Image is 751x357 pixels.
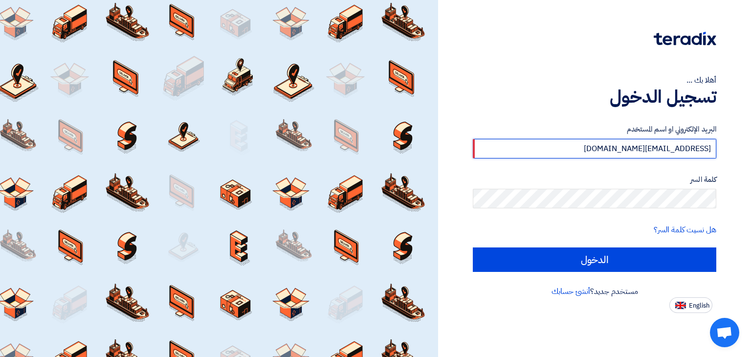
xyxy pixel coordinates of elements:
[689,302,709,309] span: English
[552,286,590,297] a: أنشئ حسابك
[473,139,716,158] input: أدخل بريد العمل الإلكتروني او اسم المستخدم الخاص بك ...
[675,302,686,309] img: en-US.png
[710,318,739,347] div: Open chat
[473,247,716,272] input: الدخول
[473,286,716,297] div: مستخدم جديد؟
[654,224,716,236] a: هل نسيت كلمة السر؟
[669,297,712,313] button: English
[654,32,716,45] img: Teradix logo
[473,124,716,135] label: البريد الإلكتروني او اسم المستخدم
[473,174,716,185] label: كلمة السر
[473,86,716,108] h1: تسجيل الدخول
[473,74,716,86] div: أهلا بك ...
